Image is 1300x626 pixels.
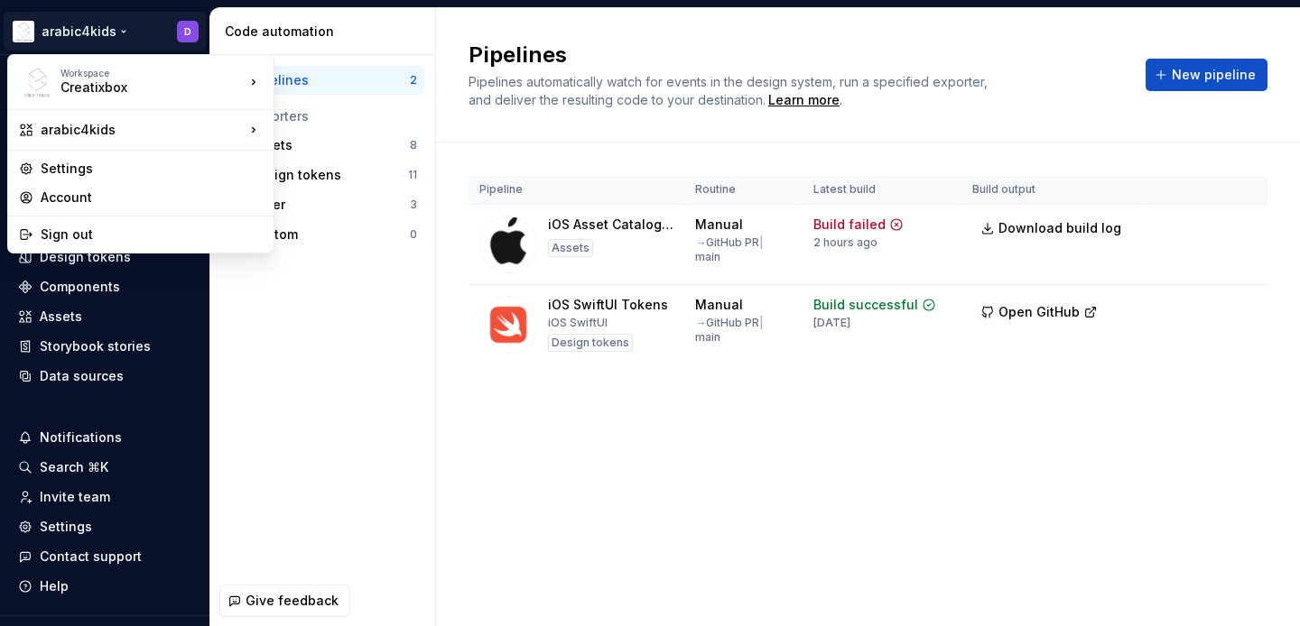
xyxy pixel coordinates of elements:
div: arabic4kids [41,121,245,139]
div: Creatixbox [60,78,214,97]
div: Settings [41,160,263,178]
img: f1dd3a2a-5342-4756-bcfa-e9eec4c7fc0d.png [21,66,53,98]
div: Account [41,189,263,207]
div: Sign out [41,226,263,244]
div: Workspace [60,68,245,78]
